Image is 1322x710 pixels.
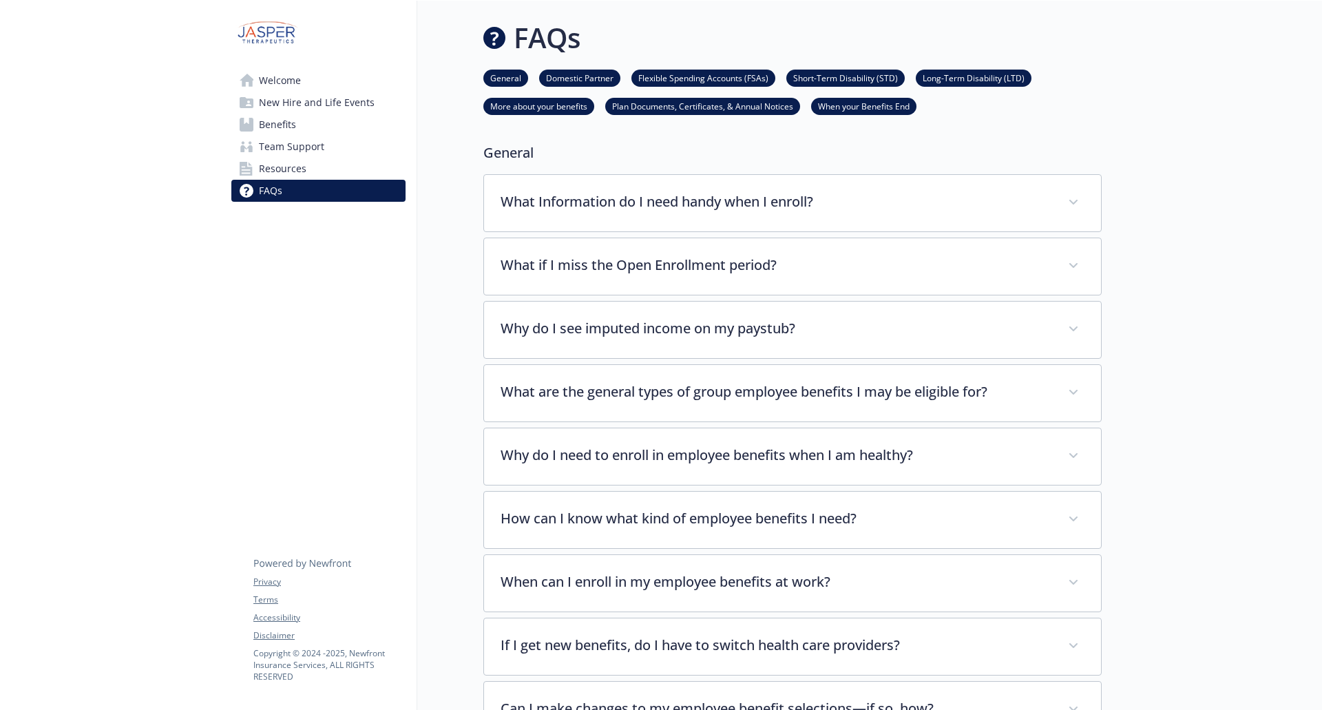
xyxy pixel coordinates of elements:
[501,445,1051,466] p: Why do I need to enroll in employee benefits when I am healthy?
[605,99,800,112] a: Plan Documents, Certificates, & Annual Notices
[253,612,405,624] a: Accessibility
[259,114,296,136] span: Benefits
[259,136,324,158] span: Team Support
[484,365,1101,421] div: What are the general types of group employee benefits I may be eligible for?
[916,71,1031,84] a: Long-Term Disability (LTD)
[484,238,1101,295] div: What if I miss the Open Enrollment period?
[501,508,1051,529] p: How can I know what kind of employee benefits I need?
[484,175,1101,231] div: What Information do I need handy when I enroll?
[231,136,406,158] a: Team Support
[631,71,775,84] a: Flexible Spending Accounts (FSAs)
[484,492,1101,548] div: How can I know what kind of employee benefits I need?
[539,71,620,84] a: Domestic Partner
[483,143,1102,163] p: General
[231,180,406,202] a: FAQs
[259,92,375,114] span: New Hire and Life Events
[231,70,406,92] a: Welcome
[484,555,1101,612] div: When can I enroll in my employee benefits at work?
[253,576,405,588] a: Privacy
[253,594,405,606] a: Terms
[253,629,405,642] a: Disclaimer
[231,158,406,180] a: Resources
[514,17,580,59] h1: FAQs
[501,191,1051,212] p: What Information do I need handy when I enroll?
[259,180,282,202] span: FAQs
[501,382,1051,402] p: What are the general types of group employee benefits I may be eligible for?
[484,428,1101,485] div: Why do I need to enroll in employee benefits when I am healthy?
[483,99,594,112] a: More about your benefits
[231,114,406,136] a: Benefits
[501,318,1051,339] p: Why do I see imputed income on my paystub?
[484,618,1101,675] div: If I get new benefits, do I have to switch health care providers?
[501,572,1051,592] p: When can I enroll in my employee benefits at work?
[786,71,905,84] a: Short-Term Disability (STD)
[231,92,406,114] a: New Hire and Life Events
[259,158,306,180] span: Resources
[501,255,1051,275] p: What if I miss the Open Enrollment period?
[483,71,528,84] a: General
[253,647,405,682] p: Copyright © 2024 - 2025 , Newfront Insurance Services, ALL RIGHTS RESERVED
[484,302,1101,358] div: Why do I see imputed income on my paystub?
[259,70,301,92] span: Welcome
[501,635,1051,656] p: If I get new benefits, do I have to switch health care providers?
[811,99,916,112] a: When your Benefits End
